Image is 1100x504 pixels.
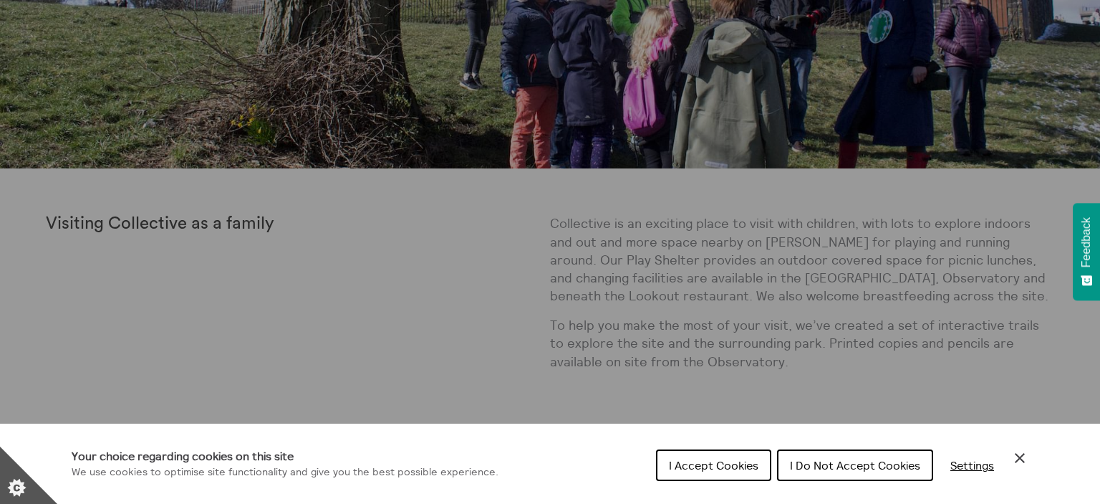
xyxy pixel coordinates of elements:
[777,450,933,481] button: I Do Not Accept Cookies
[950,458,994,472] span: Settings
[1073,203,1100,300] button: Feedback - Show survey
[669,458,758,472] span: I Accept Cookies
[72,447,498,465] h1: Your choice regarding cookies on this site
[72,465,498,480] p: We use cookies to optimise site functionality and give you the best possible experience.
[1011,450,1028,467] button: Close Cookie Control
[656,450,771,481] button: I Accept Cookies
[939,451,1005,480] button: Settings
[790,458,920,472] span: I Do Not Accept Cookies
[1080,217,1093,267] span: Feedback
